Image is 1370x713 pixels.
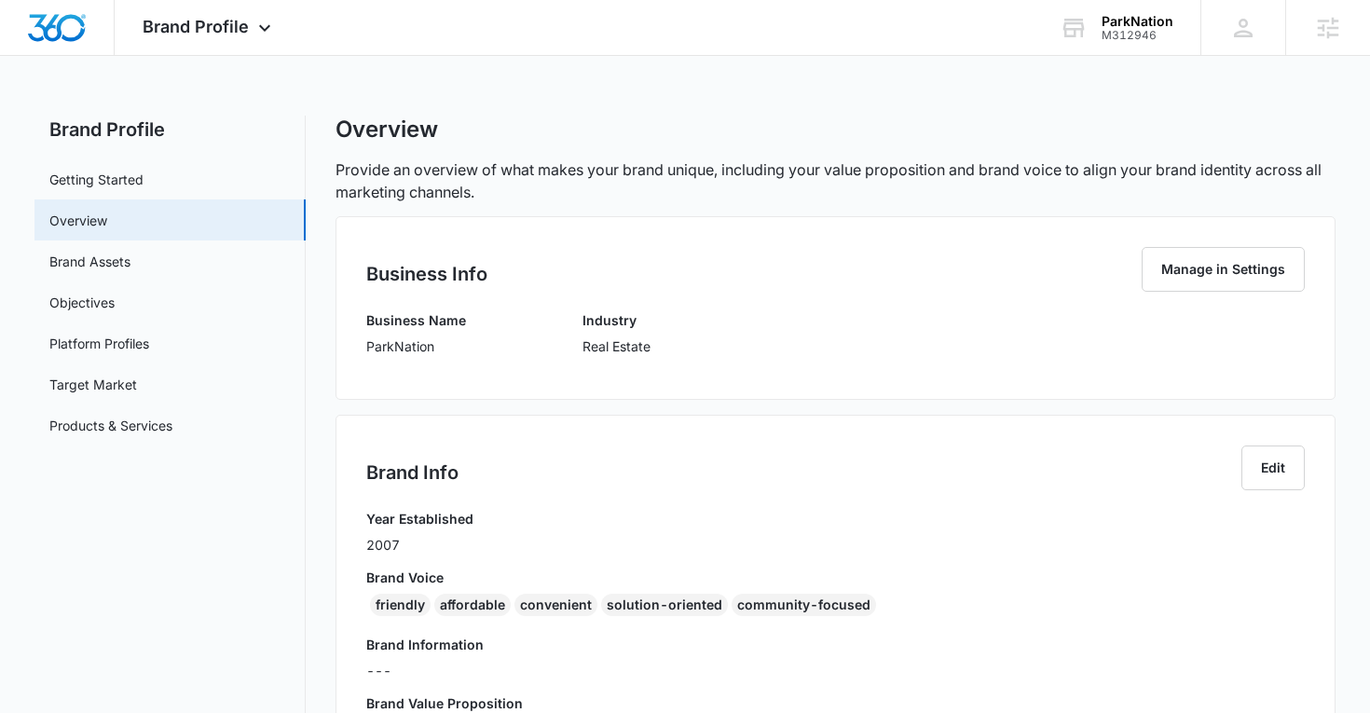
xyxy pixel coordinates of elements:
[366,336,466,356] p: ParkNation
[336,116,438,144] h1: Overview
[34,116,306,144] h2: Brand Profile
[1241,446,1305,490] button: Edit
[49,252,130,271] a: Brand Assets
[370,594,431,616] div: friendly
[49,334,149,353] a: Platform Profiles
[366,661,1306,680] p: ---
[1102,14,1173,29] div: account name
[366,693,1306,713] h3: Brand Value Proposition
[143,17,249,36] span: Brand Profile
[366,509,473,528] h3: Year Established
[336,158,1336,203] p: Provide an overview of what makes your brand unique, including your value proposition and brand v...
[1142,247,1305,292] button: Manage in Settings
[49,375,137,394] a: Target Market
[49,170,144,189] a: Getting Started
[732,594,876,616] div: community-focused
[366,535,473,555] p: 2007
[434,594,511,616] div: affordable
[1102,29,1173,42] div: account id
[582,336,651,356] p: Real Estate
[49,293,115,312] a: Objectives
[49,211,107,230] a: Overview
[366,459,459,487] h2: Brand Info
[582,310,651,330] h3: Industry
[49,416,172,435] a: Products & Services
[366,568,1306,587] h3: Brand Voice
[366,635,1306,654] h3: Brand Information
[514,594,597,616] div: convenient
[366,260,487,288] h2: Business Info
[601,594,728,616] div: solution-oriented
[366,310,466,330] h3: Business Name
